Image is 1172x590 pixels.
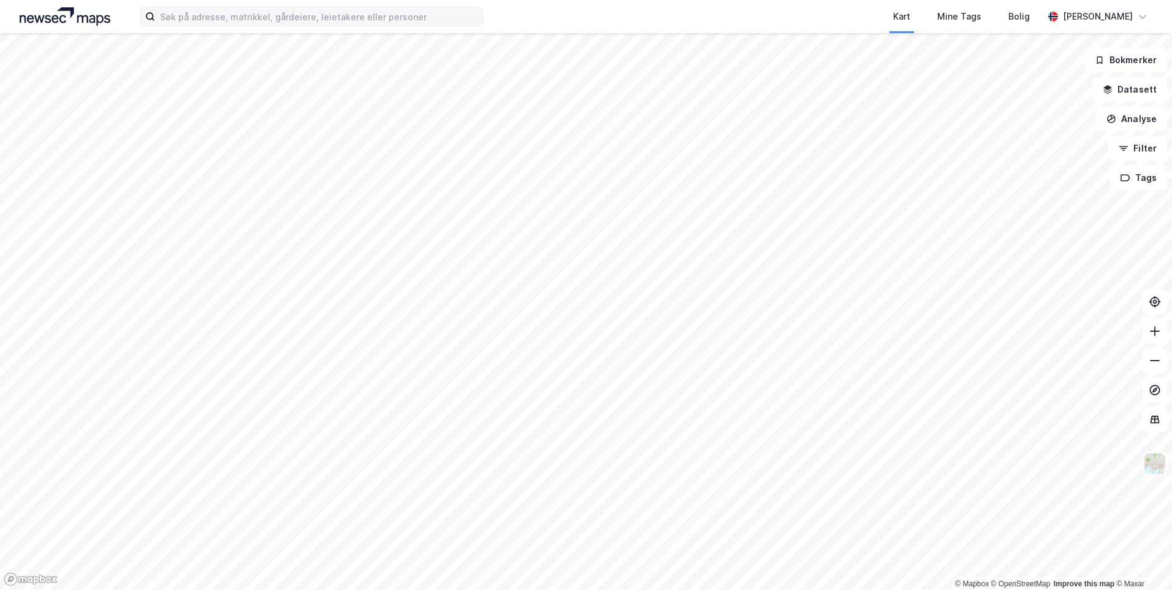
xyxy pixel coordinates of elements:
button: Tags [1110,166,1167,190]
button: Datasett [1092,77,1167,102]
button: Analyse [1096,107,1167,131]
div: [PERSON_NAME] [1063,9,1133,24]
a: Mapbox [955,580,989,588]
div: Mine Tags [937,9,981,24]
a: Improve this map [1054,580,1114,588]
a: Mapbox homepage [4,572,58,586]
div: Bolig [1008,9,1030,24]
button: Bokmerker [1084,48,1167,72]
a: OpenStreetMap [991,580,1051,588]
div: Kart [893,9,910,24]
img: Z [1143,452,1166,475]
input: Søk på adresse, matrikkel, gårdeiere, leietakere eller personer [155,7,482,26]
iframe: Chat Widget [1111,531,1172,590]
img: logo.a4113a55bc3d86da70a041830d287a7e.svg [20,7,110,26]
button: Filter [1108,136,1167,161]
